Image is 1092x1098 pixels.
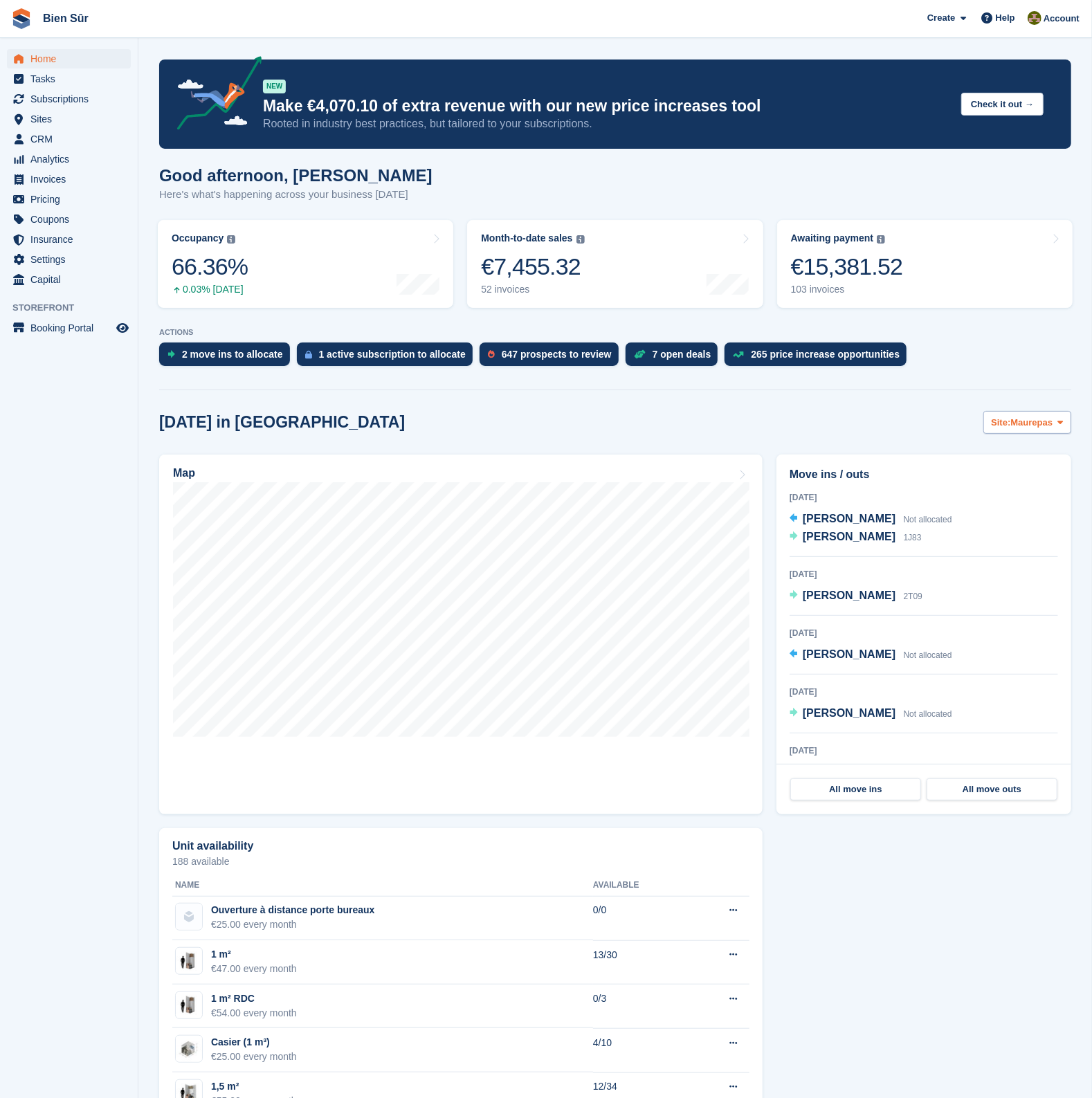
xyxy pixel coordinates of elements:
[319,349,466,360] div: 1 active subscription to allocate
[790,466,1058,483] h2: Move ins / outs
[7,170,131,189] a: menu
[653,349,711,360] div: 7 open deals
[176,1036,202,1062] img: locker%201m3.jpg
[211,903,375,917] div: Ouverture à distance porte bureaux
[176,904,202,930] img: blank-unit-type-icon-ffbac7b88ba66c5e286b0e438baccc4b9c83835d4c34f86887a83fc20ec27e7b.svg
[904,515,952,524] span: Not allocated
[803,531,895,542] span: [PERSON_NAME]
[904,650,952,660] span: Not allocated
[7,210,131,229] a: menu
[172,284,248,295] div: 0.03% [DATE]
[30,49,113,68] span: Home
[877,235,885,244] img: icon-info-grey-7440780725fd019a000dd9b08b2336e03edf1995a4989e88bcd33f0948082b44.svg
[991,416,1010,430] span: Site:
[172,857,749,866] p: 188 available
[480,342,626,373] a: 647 prospects to review
[790,511,952,529] a: [PERSON_NAME] Not allocated
[297,342,480,373] a: 1 active subscription to allocate
[593,896,689,940] td: 0/0
[165,56,262,135] img: price-adjustments-announcement-icon-8257ccfd72463d97f412b2fc003d46551f7dbcb40ab6d574587a9cd5c0d94...
[904,709,952,719] span: Not allocated
[30,250,113,269] span: Settings
[30,190,113,209] span: Pricing
[488,350,495,358] img: prospect-51fa495bee0391a8d652442698ab0144808aea92771e9ea1ae160a38d050c398.svg
[593,875,689,897] th: Available
[7,69,131,89] a: menu
[803,707,895,719] span: [PERSON_NAME]
[996,11,1015,25] span: Help
[481,253,584,281] div: €7,455.32
[227,235,235,244] img: icon-info-grey-7440780725fd019a000dd9b08b2336e03edf1995a4989e88bcd33f0948082b44.svg
[803,589,895,601] span: [PERSON_NAME]
[176,995,202,1015] img: box-1m2.jpg
[158,220,453,308] a: Occupancy 66.36% 0.03% [DATE]
[803,513,895,524] span: [PERSON_NAME]
[927,778,1057,800] a: All move outs
[790,491,1058,504] div: [DATE]
[803,648,895,660] span: [PERSON_NAME]
[159,413,405,432] h2: [DATE] in [GEOGRAPHIC_DATA]
[30,210,113,229] span: Coupons
[30,230,113,249] span: Insurance
[211,991,297,1006] div: 1 m² RDC
[211,917,375,932] div: €25.00 every month
[481,232,572,244] div: Month-to-date sales
[30,129,113,149] span: CRM
[159,187,433,203] p: Here's what's happening across your business [DATE]
[159,328,1071,337] p: ACTIONS
[30,109,113,129] span: Sites
[172,875,593,897] th: Name
[790,646,952,664] a: [PERSON_NAME] Not allocated
[733,351,744,358] img: price_increase_opportunities-93ffe204e8149a01c8c9dc8f82e8f89637d9d84a8eef4429ea346261dce0b2c0.svg
[983,411,1071,434] button: Site: Maurepas
[1044,12,1080,26] span: Account
[593,985,689,1029] td: 0/3
[7,129,131,149] a: menu
[7,149,131,169] a: menu
[904,592,922,601] span: 2T09
[790,686,1058,698] div: [DATE]
[167,350,175,358] img: move_ins_to_allocate_icon-fdf77a2bb77ea45bf5b3d319d69a93e2d87916cf1d5bf7949dd705db3b84f3ca.svg
[467,220,763,308] a: Month-to-date sales €7,455.32 52 invoices
[30,318,113,338] span: Booking Portal
[791,284,903,295] div: 103 invoices
[777,220,1073,308] a: Awaiting payment €15,381.52 103 invoices
[263,116,950,131] p: Rooted in industry best practices, but tailored to your subscriptions.
[211,1035,297,1050] div: Casier (1 m³)
[1011,416,1053,430] span: Maurepas
[159,455,763,814] a: Map
[7,250,131,269] a: menu
[790,529,922,547] a: [PERSON_NAME] 1J83
[159,166,433,185] h1: Good afternoon, [PERSON_NAME]
[576,235,585,244] img: icon-info-grey-7440780725fd019a000dd9b08b2336e03edf1995a4989e88bcd33f0948082b44.svg
[626,342,725,373] a: 7 open deals
[790,568,1058,580] div: [DATE]
[263,80,286,93] div: NEW
[37,7,94,30] a: Bien Sûr
[790,587,922,605] a: [PERSON_NAME] 2T09
[7,49,131,68] a: menu
[30,149,113,169] span: Analytics
[172,232,224,244] div: Occupancy
[30,89,113,109] span: Subscriptions
[173,467,195,479] h2: Map
[114,320,131,336] a: Preview store
[593,940,689,985] td: 13/30
[7,318,131,338] a: menu
[791,253,903,281] div: €15,381.52
[211,947,297,962] div: 1 m²
[927,11,955,25] span: Create
[11,8,32,29] img: stora-icon-8386f47178a22dfd0bd8f6a31ec36ba5ce8667c1dd55bd0f319d3a0aa187defe.svg
[790,744,1058,757] div: [DATE]
[7,230,131,249] a: menu
[263,96,950,116] p: Make €4,070.10 of extra revenue with our new price increases tool
[790,705,952,723] a: [PERSON_NAME] Not allocated
[481,284,584,295] div: 52 invoices
[159,342,297,373] a: 2 move ins to allocate
[1028,11,1041,25] img: Matthieu Burnand
[725,342,913,373] a: 265 price increase opportunities
[172,840,253,852] h2: Unit availability
[593,1028,689,1072] td: 4/10
[7,89,131,109] a: menu
[30,69,113,89] span: Tasks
